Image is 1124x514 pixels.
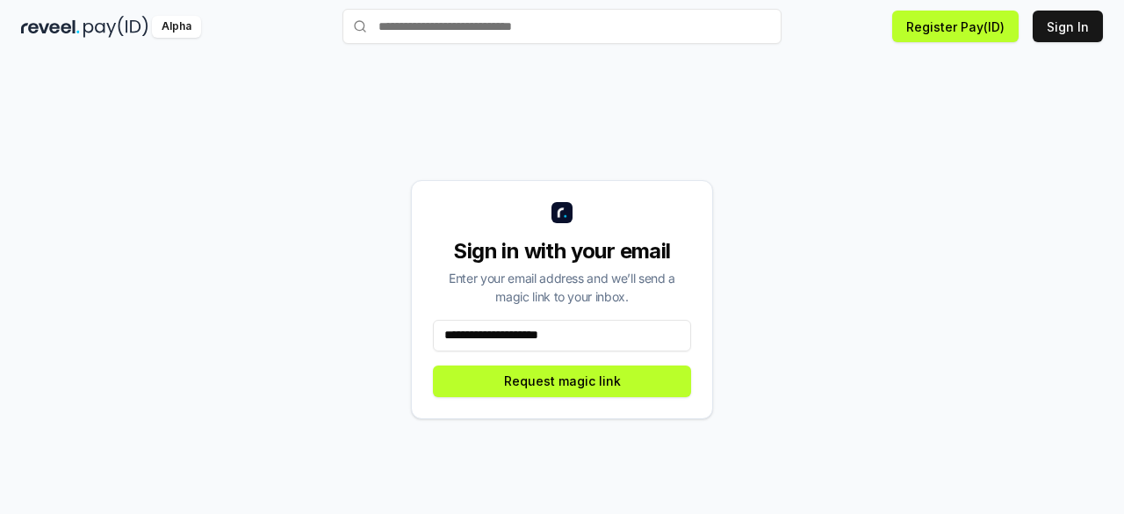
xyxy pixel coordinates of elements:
div: Sign in with your email [433,237,691,265]
div: Alpha [152,16,201,38]
img: logo_small [551,202,573,223]
button: Request magic link [433,366,691,397]
img: pay_id [83,16,148,38]
div: Enter your email address and we’ll send a magic link to your inbox. [433,269,691,306]
button: Sign In [1033,11,1103,42]
img: reveel_dark [21,16,80,38]
button: Register Pay(ID) [892,11,1019,42]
